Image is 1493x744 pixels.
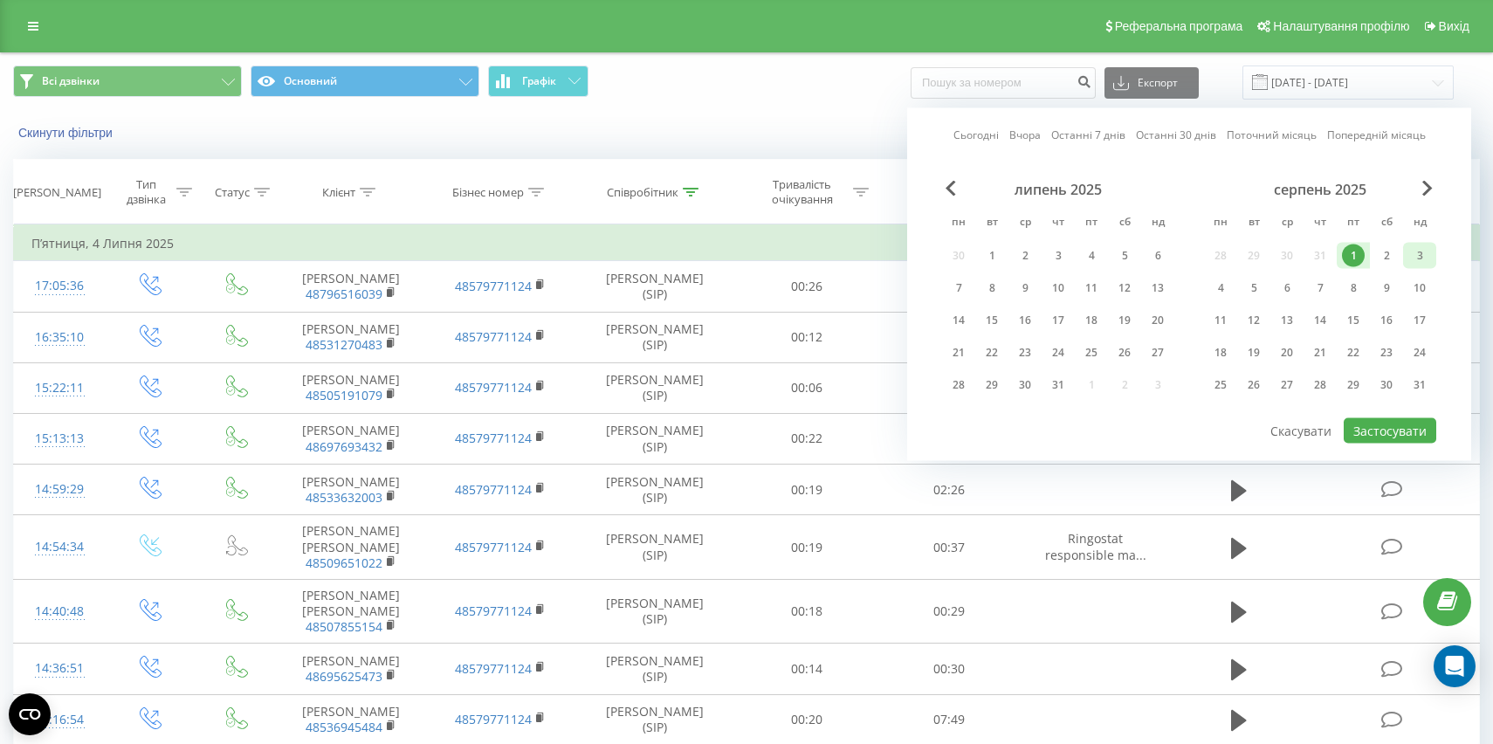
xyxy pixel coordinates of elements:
[1403,275,1436,301] div: нд 10 серп 2025 р.
[1307,210,1333,237] abbr: четвер
[1047,277,1070,300] div: 10
[574,312,735,362] td: [PERSON_NAME] (SIP)
[1080,245,1103,267] div: 4
[455,328,532,345] a: 48579771124
[1136,127,1216,143] a: Останні 30 днів
[31,422,87,456] div: 15:13:13
[1209,341,1232,364] div: 18
[13,125,121,141] button: Скинути фільтри
[735,362,878,413] td: 00:06
[455,278,532,294] a: 48579771124
[1439,19,1469,33] span: Вихід
[1375,245,1398,267] div: 2
[31,371,87,405] div: 15:22:11
[1342,374,1365,396] div: 29
[1304,340,1337,366] div: чт 21 серп 2025 р.
[1113,277,1136,300] div: 12
[975,340,1008,366] div: вт 22 лип 2025 р.
[735,465,878,515] td: 00:19
[1227,127,1317,143] a: Поточний місяць
[1242,277,1265,300] div: 5
[1042,372,1075,398] div: чт 31 лип 2025 р.
[1242,374,1265,396] div: 26
[42,74,100,88] span: Всі дзвінки
[1403,372,1436,398] div: нд 31 серп 2025 р.
[522,75,556,87] span: Графік
[574,465,735,515] td: [PERSON_NAME] (SIP)
[1146,341,1169,364] div: 27
[1115,19,1243,33] span: Реферальна програма
[574,644,735,694] td: [PERSON_NAME] (SIP)
[1014,277,1036,300] div: 9
[1146,309,1169,332] div: 20
[1080,309,1103,332] div: 18
[735,413,878,464] td: 00:22
[1042,275,1075,301] div: чт 10 лип 2025 р.
[1340,210,1366,237] abbr: п’ятниця
[1141,243,1174,269] div: нд 6 лип 2025 р.
[1276,341,1298,364] div: 20
[277,413,425,464] td: [PERSON_NAME]
[13,185,101,200] div: [PERSON_NAME]
[1009,127,1041,143] a: Вчора
[1008,340,1042,366] div: ср 23 лип 2025 р.
[942,181,1174,198] div: липень 2025
[942,275,975,301] div: пн 7 лип 2025 р.
[455,481,532,498] a: 48579771124
[1014,374,1036,396] div: 30
[306,719,382,735] a: 48536945484
[947,374,970,396] div: 28
[1403,243,1436,269] div: нд 3 серп 2025 р.
[1012,210,1038,237] abbr: середа
[1080,341,1103,364] div: 25
[1113,341,1136,364] div: 26
[755,177,849,207] div: Тривалість очікування
[1241,210,1267,237] abbr: вівторок
[947,309,970,332] div: 14
[1327,127,1426,143] a: Попередній місяць
[1370,243,1403,269] div: сб 2 серп 2025 р.
[878,413,1022,464] td: 00:22
[574,413,735,464] td: [PERSON_NAME] (SIP)
[1342,341,1365,364] div: 22
[1209,374,1232,396] div: 25
[1108,243,1141,269] div: сб 5 лип 2025 р.
[574,261,735,312] td: [PERSON_NAME] (SIP)
[1042,307,1075,334] div: чт 17 лип 2025 р.
[306,286,382,302] a: 48796516039
[975,243,1008,269] div: вт 1 лип 2025 р.
[1237,307,1270,334] div: вт 12 серп 2025 р.
[975,372,1008,398] div: вт 29 лип 2025 р.
[1141,307,1174,334] div: нд 20 лип 2025 р.
[452,185,524,200] div: Бізнес номер
[1403,340,1436,366] div: нд 24 серп 2025 р.
[306,668,382,685] a: 48695625473
[1270,275,1304,301] div: ср 6 серп 2025 р.
[251,65,479,97] button: Основний
[1242,341,1265,364] div: 19
[1075,340,1108,366] div: пт 25 лип 2025 р.
[1375,374,1398,396] div: 30
[1274,210,1300,237] abbr: середа
[1045,210,1071,237] abbr: четвер
[1145,210,1171,237] abbr: неділя
[1204,307,1237,334] div: пн 11 серп 2025 р.
[1337,275,1370,301] div: пт 8 серп 2025 р.
[898,177,992,207] div: Тривалість розмови
[1408,245,1431,267] div: 3
[1337,340,1370,366] div: пт 22 серп 2025 р.
[14,226,1480,261] td: П’ятниця, 4 Липня 2025
[1008,275,1042,301] div: ср 9 лип 2025 р.
[878,644,1022,694] td: 00:30
[1204,372,1237,398] div: пн 25 серп 2025 р.
[1342,309,1365,332] div: 15
[306,489,382,506] a: 48533632003
[1276,309,1298,332] div: 13
[1042,243,1075,269] div: чт 3 лип 2025 р.
[1204,340,1237,366] div: пн 18 серп 2025 р.
[1370,275,1403,301] div: сб 9 серп 2025 р.
[1075,275,1108,301] div: пт 11 лип 2025 р.
[277,312,425,362] td: [PERSON_NAME]
[277,465,425,515] td: [PERSON_NAME]
[1207,210,1234,237] abbr: понеділок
